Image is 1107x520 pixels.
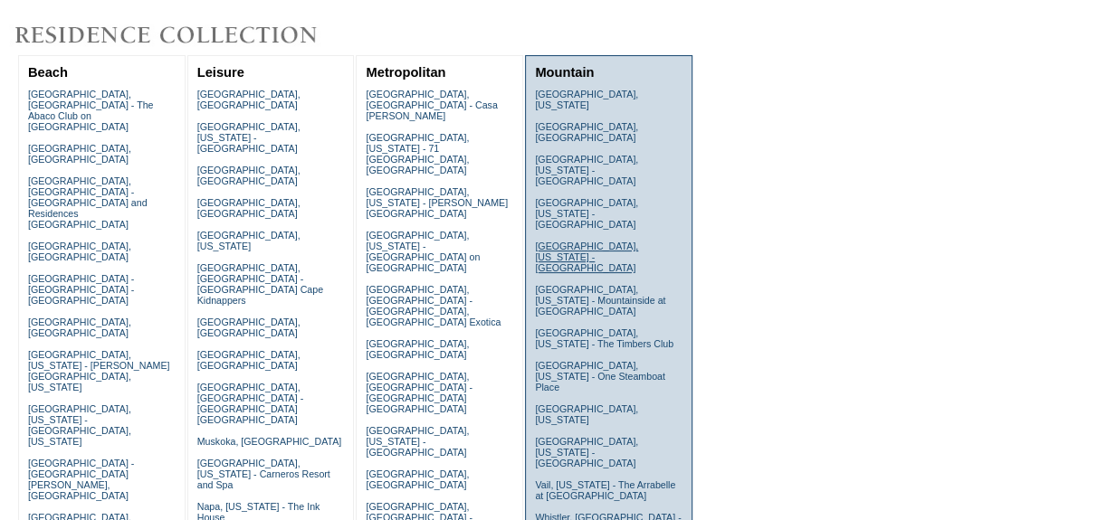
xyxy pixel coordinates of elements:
a: [GEOGRAPHIC_DATA], [US_STATE] [535,89,638,110]
a: Leisure [197,65,244,80]
a: Beach [28,65,68,80]
a: [GEOGRAPHIC_DATA], [US_STATE] - The Timbers Club [535,327,673,349]
a: [GEOGRAPHIC_DATA], [US_STATE] - [GEOGRAPHIC_DATA] [366,425,469,458]
a: [GEOGRAPHIC_DATA], [GEOGRAPHIC_DATA] [197,197,301,219]
img: Destinations by Exclusive Resorts [9,17,362,53]
a: [GEOGRAPHIC_DATA], [US_STATE] - [PERSON_NAME][GEOGRAPHIC_DATA], [US_STATE] [28,349,170,392]
a: [GEOGRAPHIC_DATA], [GEOGRAPHIC_DATA] [28,317,131,338]
a: Vail, [US_STATE] - The Arrabelle at [GEOGRAPHIC_DATA] [535,479,675,501]
a: [GEOGRAPHIC_DATA], [GEOGRAPHIC_DATA] [28,241,131,262]
a: Metropolitan [366,65,445,80]
a: [GEOGRAPHIC_DATA], [US_STATE] - Carneros Resort and Spa [197,458,330,490]
a: [GEOGRAPHIC_DATA], [GEOGRAPHIC_DATA] - The Abaco Club on [GEOGRAPHIC_DATA] [28,89,154,132]
a: [GEOGRAPHIC_DATA] - [GEOGRAPHIC_DATA] - [GEOGRAPHIC_DATA] [28,273,134,306]
a: [GEOGRAPHIC_DATA], [US_STATE] - [GEOGRAPHIC_DATA], [US_STATE] [28,403,131,447]
a: [GEOGRAPHIC_DATA], [GEOGRAPHIC_DATA] [197,165,301,186]
a: Mountain [535,65,594,80]
a: [GEOGRAPHIC_DATA], [US_STATE] [197,230,301,251]
a: Muskoka, [GEOGRAPHIC_DATA] [197,436,341,447]
a: [GEOGRAPHIC_DATA], [GEOGRAPHIC_DATA] [197,89,301,110]
a: [GEOGRAPHIC_DATA], [GEOGRAPHIC_DATA] [197,349,301,371]
a: [GEOGRAPHIC_DATA], [GEOGRAPHIC_DATA] [535,121,638,143]
a: [GEOGRAPHIC_DATA], [US_STATE] - [GEOGRAPHIC_DATA] [535,436,638,468]
a: [GEOGRAPHIC_DATA], [US_STATE] - One Steamboat Place [535,360,665,392]
a: [GEOGRAPHIC_DATA], [US_STATE] - [GEOGRAPHIC_DATA] [197,121,301,154]
a: [GEOGRAPHIC_DATA], [GEOGRAPHIC_DATA] [366,338,469,360]
a: [GEOGRAPHIC_DATA], [US_STATE] - [PERSON_NAME][GEOGRAPHIC_DATA] [366,186,508,219]
a: [GEOGRAPHIC_DATA], [GEOGRAPHIC_DATA] [366,468,469,490]
a: [GEOGRAPHIC_DATA], [GEOGRAPHIC_DATA] - [GEOGRAPHIC_DATA] Cape Kidnappers [197,262,323,306]
a: [GEOGRAPHIC_DATA], [GEOGRAPHIC_DATA] - [GEOGRAPHIC_DATA], [GEOGRAPHIC_DATA] Exotica [366,284,501,327]
a: [GEOGRAPHIC_DATA], [US_STATE] - 71 [GEOGRAPHIC_DATA], [GEOGRAPHIC_DATA] [366,132,469,175]
a: [GEOGRAPHIC_DATA], [GEOGRAPHIC_DATA] - [GEOGRAPHIC_DATA] [GEOGRAPHIC_DATA] [197,382,303,425]
a: [GEOGRAPHIC_DATA], [GEOGRAPHIC_DATA] - [GEOGRAPHIC_DATA] and Residences [GEOGRAPHIC_DATA] [28,175,148,230]
a: [GEOGRAPHIC_DATA], [US_STATE] - Mountainside at [GEOGRAPHIC_DATA] [535,284,665,317]
a: [GEOGRAPHIC_DATA], [US_STATE] - [GEOGRAPHIC_DATA] on [GEOGRAPHIC_DATA] [366,230,480,273]
a: [GEOGRAPHIC_DATA], [US_STATE] - [GEOGRAPHIC_DATA] [535,241,638,273]
a: [GEOGRAPHIC_DATA], [GEOGRAPHIC_DATA] - Casa [PERSON_NAME] [366,89,497,121]
a: [GEOGRAPHIC_DATA], [GEOGRAPHIC_DATA] [197,317,301,338]
a: [GEOGRAPHIC_DATA], [GEOGRAPHIC_DATA] [28,143,131,165]
a: [GEOGRAPHIC_DATA] - [GEOGRAPHIC_DATA][PERSON_NAME], [GEOGRAPHIC_DATA] [28,458,134,501]
a: [GEOGRAPHIC_DATA], [US_STATE] - [GEOGRAPHIC_DATA] [535,154,638,186]
a: [GEOGRAPHIC_DATA], [US_STATE] [535,403,638,425]
a: [GEOGRAPHIC_DATA], [GEOGRAPHIC_DATA] - [GEOGRAPHIC_DATA] [GEOGRAPHIC_DATA] [366,371,472,414]
a: [GEOGRAPHIC_DATA], [US_STATE] - [GEOGRAPHIC_DATA] [535,197,638,230]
